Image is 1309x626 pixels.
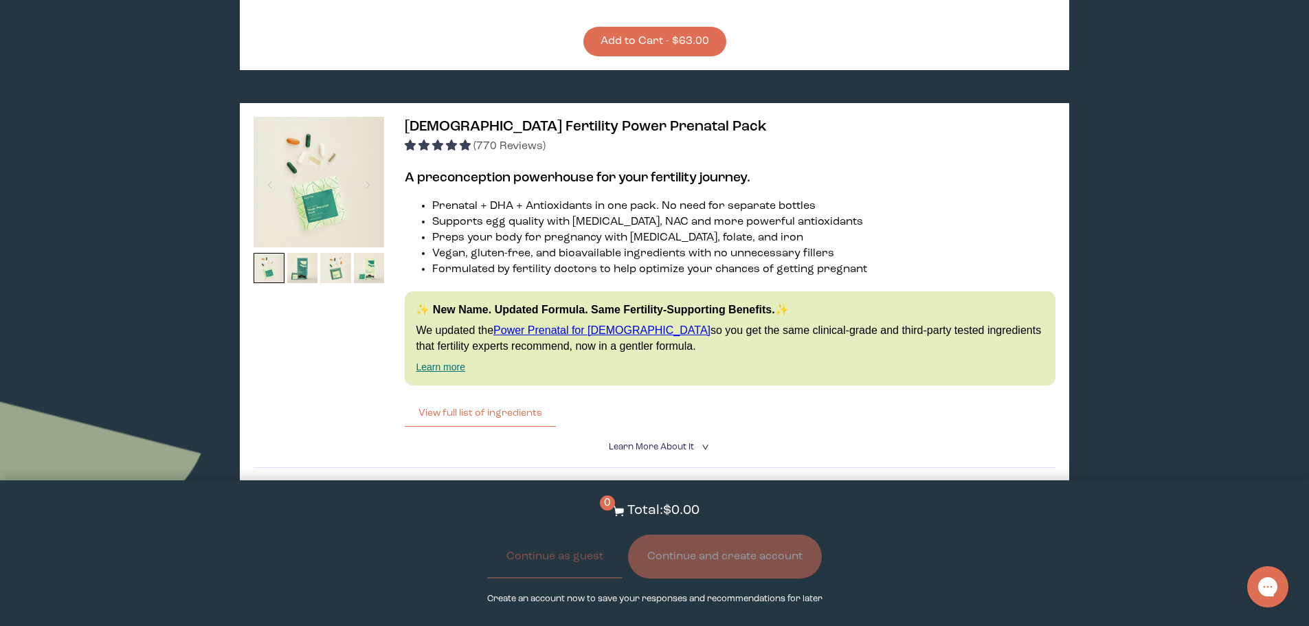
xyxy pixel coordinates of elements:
img: thumbnail image [320,253,351,284]
i: < [697,443,711,451]
button: Continue as guest [487,535,623,579]
span: [DEMOGRAPHIC_DATA] Fertility Power Prenatal Pack [405,120,767,134]
p: Create an account now to save your responses and recommendations for later [487,592,823,605]
button: Continue and create account [628,535,822,579]
li: Prenatal + DHA + Antioxidants in one pack. No need for separate bottles [432,199,1055,214]
span: (770 Reviews) [473,141,546,152]
button: View full list of ingredients [405,399,556,427]
button: Add to Cart - $63.00 [583,27,726,56]
p: We updated the so you get the same clinical-grade and third-party tested ingredients that fertili... [416,323,1044,354]
li: Formulated by fertility doctors to help optimize your chances of getting pregnant [432,262,1055,278]
iframe: Gorgias live chat messenger [1240,561,1295,612]
strong: ✨ New Name. Updated Formula. Same Fertility-Supporting Benefits.✨ [416,304,788,315]
li: Supports egg quality with [MEDICAL_DATA], NAC and more powerful antioxidants [432,214,1055,230]
img: thumbnail image [287,253,318,284]
img: thumbnail image [254,253,284,284]
li: Preps your body for pregnancy with [MEDICAL_DATA], folate, and iron [432,230,1055,246]
summary: Learn More About it < [609,440,701,454]
li: Vegan, gluten-free, and bioavailable ingredients with no unnecessary fillers [432,246,1055,262]
span: Learn More About it [609,443,694,451]
strong: A preconception powerhouse for your fertility journey. [405,171,750,185]
a: Power Prenatal for [DEMOGRAPHIC_DATA] [493,324,711,336]
img: thumbnail image [254,117,384,247]
span: 4.95 stars [405,141,473,152]
img: thumbnail image [354,253,385,284]
p: Total: $0.00 [627,501,700,521]
a: Learn more [416,361,465,372]
span: 0 [600,495,615,511]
